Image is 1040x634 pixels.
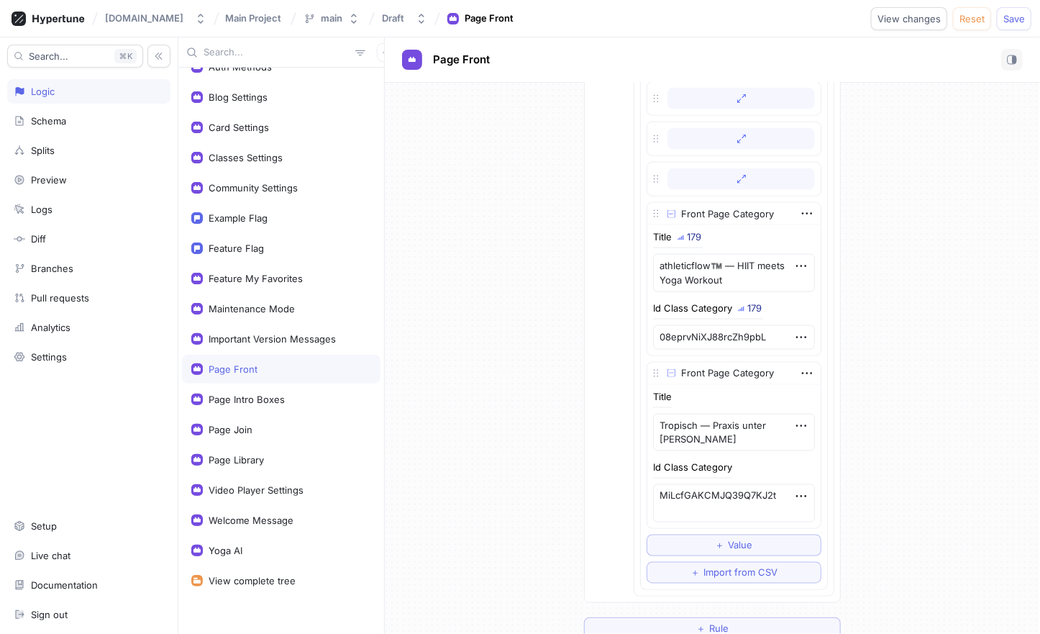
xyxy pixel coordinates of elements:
span: Rule [709,624,729,633]
span: Value [729,541,753,550]
div: K [114,49,137,63]
textarea: athleticflow™️ — HIIT meets Yoga Workout [653,254,815,292]
div: Pull requests [31,292,89,304]
button: Expand [667,88,815,109]
div: Schema [31,115,66,127]
div: Logic [31,86,55,97]
div: 179 [687,232,701,242]
div: Page Library [209,454,264,466]
span: ＋ [696,624,706,633]
button: Expand [667,168,815,190]
div: Front Page Category [681,207,774,222]
div: Diff [31,233,46,245]
span: Save [1003,14,1025,23]
div: Welcome Message [209,515,293,526]
div: main [321,12,342,24]
textarea: 08eprvNiXJ88rcZh9pbL [653,325,815,350]
textarea: Tropisch — Praxis unter [PERSON_NAME] [653,414,815,452]
div: Page Intro Boxes [209,394,285,405]
span: Import from CSV [703,569,777,577]
div: 179 [747,304,762,313]
div: Setup [31,520,57,532]
div: Important Version Messages [209,333,336,345]
div: Community Settings [209,182,298,194]
span: Search... [29,52,68,60]
button: Save [997,7,1031,30]
div: Page Front [209,363,257,375]
div: Card Settings [209,122,269,133]
div: Classes Settings [209,152,283,163]
button: View changes [871,7,947,30]
button: Expand [667,128,815,150]
a: Documentation [7,573,170,597]
span: Page Front [433,54,490,65]
div: Documentation [31,579,98,591]
button: [DOMAIN_NAME] [99,6,212,30]
div: Id Class Category [653,304,732,313]
div: Feature My Favorites [209,273,303,284]
div: Title [653,392,672,402]
div: View complete tree [209,575,296,587]
textarea: MiLcfGAKCMJQ39Q7KJ2t [653,484,815,522]
button: ＋Import from CSV [647,562,821,584]
button: Reset [953,7,991,30]
div: Yoga AI [209,545,242,556]
span: ＋ [690,569,700,577]
span: ＋ [716,541,725,550]
div: Analytics [31,322,70,333]
input: Search... [204,45,350,60]
div: Page Front [465,12,514,26]
div: Feature Flag [209,243,264,254]
button: Draft [376,6,433,30]
div: Blog Settings [209,91,268,103]
button: main [298,6,365,30]
div: Logs [31,204,53,215]
button: ＋Value [647,535,821,556]
div: Front Page Category [681,366,774,381]
span: Reset [959,14,985,23]
div: Preview [31,174,67,186]
div: Sign out [31,609,68,620]
span: View changes [877,14,941,23]
button: Search...K [7,45,143,68]
div: Settings [31,351,67,363]
div: [DOMAIN_NAME] [105,12,183,24]
span: Main Project [225,13,281,23]
div: Draft [382,12,404,24]
div: Title [653,232,672,242]
div: Maintenance Mode [209,303,295,314]
div: Video Player Settings [209,484,304,496]
div: Live chat [31,550,70,561]
div: Page Join [209,424,252,435]
div: Splits [31,145,55,156]
div: Branches [31,263,73,274]
div: Example Flag [209,212,268,224]
div: Id Class Category [653,463,732,472]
